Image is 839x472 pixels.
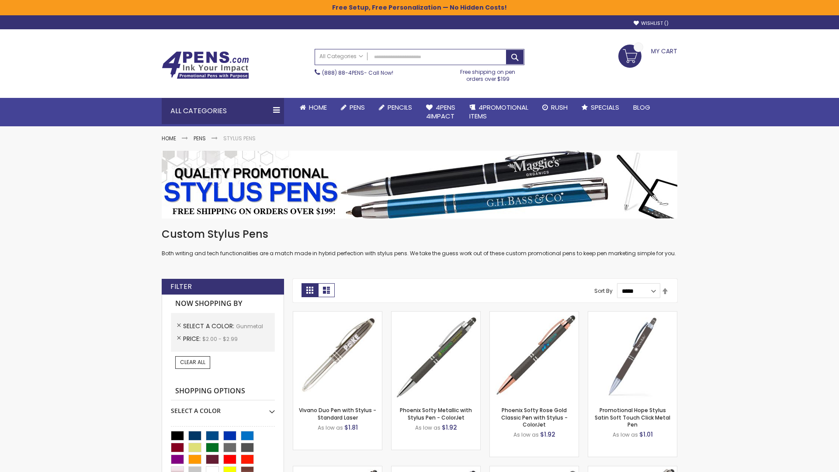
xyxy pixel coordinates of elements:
span: $1.81 [344,423,358,432]
a: All Categories [315,49,367,64]
span: Blog [633,103,650,112]
strong: Grid [302,283,318,297]
span: Pencils [388,103,412,112]
a: Phoenix Softy Metallic with Stylus Pen - ColorJet [400,406,472,421]
h1: Custom Stylus Pens [162,227,677,241]
span: $1.92 [442,423,457,432]
span: $1.01 [639,430,653,439]
img: Vivano Duo Pen with Stylus - Standard Laser-Gunmetal [293,312,382,400]
a: Phoenix Softy Metallic with Stylus Pen - ColorJet-Gunmetal [392,311,480,319]
span: As low as [415,424,440,431]
a: Pens [194,135,206,142]
img: Stylus Pens [162,151,677,219]
span: $1.92 [540,430,555,439]
a: 4Pens4impact [419,98,462,126]
strong: Now Shopping by [171,295,275,313]
span: Select A Color [183,322,236,330]
a: Clear All [175,356,210,368]
a: (888) 88-4PENS [322,69,364,76]
span: All Categories [319,53,363,60]
span: As low as [318,424,343,431]
span: Price [183,334,202,343]
a: Vivano Duo Pen with Stylus - Standard Laser [299,406,376,421]
a: Wishlist [634,20,669,27]
strong: Shopping Options [171,382,275,401]
span: Gunmetal [236,323,263,330]
label: Sort By [594,287,613,295]
a: Specials [575,98,626,117]
img: Phoenix Softy Metallic with Stylus Pen - ColorJet-Gunmetal [392,312,480,400]
img: Phoenix Softy Rose Gold Classic Pen with Stylus - ColorJet-Gunmetal [490,312,579,400]
span: 4Pens 4impact [426,103,455,121]
div: Both writing and tech functionalities are a match made in hybrid perfection with stylus pens. We ... [162,227,677,257]
a: Pencils [372,98,419,117]
span: - Call Now! [322,69,393,76]
span: $2.00 - $2.99 [202,335,238,343]
span: Pens [350,103,365,112]
a: Promotional Hope Stylus Satin Soft Touch Click Metal Pen-Gunmetal [588,311,677,319]
img: Promotional Hope Stylus Satin Soft Touch Click Metal Pen-Gunmetal [588,312,677,400]
span: As low as [513,431,539,438]
a: Home [162,135,176,142]
a: Home [293,98,334,117]
a: Rush [535,98,575,117]
span: Specials [591,103,619,112]
img: 4Pens Custom Pens and Promotional Products [162,51,249,79]
span: 4PROMOTIONAL ITEMS [469,103,528,121]
div: All Categories [162,98,284,124]
strong: Stylus Pens [223,135,256,142]
div: Select A Color [171,400,275,415]
a: 4PROMOTIONALITEMS [462,98,535,126]
strong: Filter [170,282,192,292]
a: Phoenix Softy Rose Gold Classic Pen with Stylus - ColorJet [501,406,568,428]
a: Phoenix Softy Rose Gold Classic Pen with Stylus - ColorJet-Gunmetal [490,311,579,319]
span: Home [309,103,327,112]
div: Free shipping on pen orders over $199 [451,65,525,83]
a: Blog [626,98,657,117]
a: Promotional Hope Stylus Satin Soft Touch Click Metal Pen [595,406,670,428]
a: Vivano Duo Pen with Stylus - Standard Laser-Gunmetal [293,311,382,319]
a: Pens [334,98,372,117]
span: Clear All [180,358,205,366]
span: As low as [613,431,638,438]
span: Rush [551,103,568,112]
